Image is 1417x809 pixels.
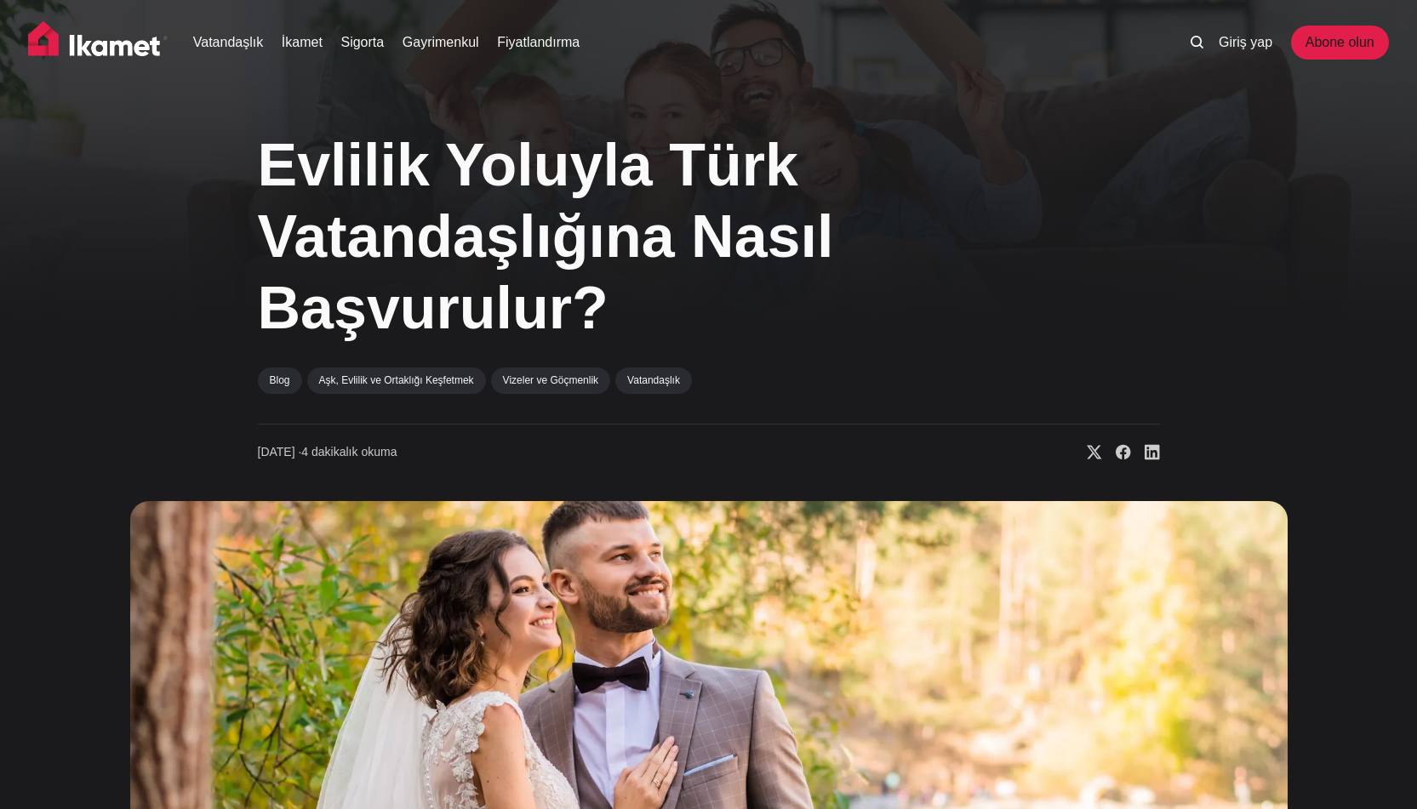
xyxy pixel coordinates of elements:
font: 4 dakikalık okuma [301,445,397,459]
a: Abone olun [1291,26,1389,60]
a: Vatandaşlık [193,32,263,53]
a: İkamet [282,32,323,53]
font: [DATE] ∙ [258,445,302,459]
font: İkamet [282,35,323,49]
img: İkamet evi [28,21,168,64]
font: Giriş yap [1219,35,1272,49]
a: Vizeler ve Göçmenlik [491,367,611,393]
font: Blog [270,374,290,386]
a: Facebook'ta paylaş [1102,444,1131,461]
font: Vatandaşlık [627,374,680,386]
font: Evlilik Yoluyla Türk Vatandaşlığına Nasıl Başvurulur? [258,132,834,341]
a: Blog [258,367,302,393]
a: X'te paylaş [1073,444,1102,461]
font: Fiyatlandırma [497,35,580,49]
a: Giriş yap [1219,32,1272,53]
font: Vizeler ve Göçmenlik [503,374,599,386]
font: Sigorta [340,35,384,49]
a: Vatandaşlık [615,367,692,393]
a: Fiyatlandırma [497,32,580,53]
a: Gayrimenkul [403,32,479,53]
font: Vatandaşlık [193,35,263,49]
a: Aşk, Evlilik ve Ortaklığı Keşfetmek [307,367,486,393]
a: Sigorta [340,32,384,53]
a: Linkedin'de paylaş [1131,444,1160,461]
font: Gayrimenkul [403,35,479,49]
font: Abone olun [1306,35,1374,49]
font: Aşk, Evlilik ve Ortaklığı Keşfetmek [319,374,474,386]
